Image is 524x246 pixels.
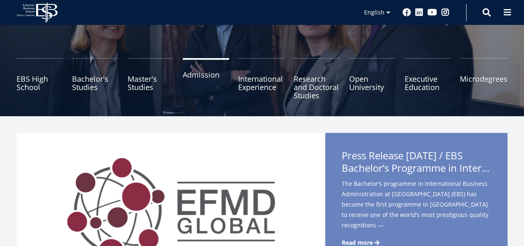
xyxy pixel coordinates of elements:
[17,58,63,100] a: EBS High School
[427,8,437,17] a: Youtube
[415,8,423,17] a: Linkedin
[183,58,229,100] a: Admission
[238,58,285,100] a: International Experience
[349,58,396,100] a: Open University
[294,58,340,100] a: Research and Doctoral Studies
[342,162,491,174] span: Bachelor’s Programme in International Business Administration Among the World’s Best with Five-Ye...
[441,8,449,17] a: Instagram
[403,8,411,17] a: Facebook
[72,58,118,100] a: Bachelor's Studies
[460,58,507,100] a: Microdegrees
[342,149,491,177] span: Press Release [DATE] / EBS
[404,58,451,100] a: Executive Education
[128,58,174,100] a: Master's Studies
[342,178,491,244] span: The Bachelor’s programme in International Business Administration at [GEOGRAPHIC_DATA] (EBS) has ...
